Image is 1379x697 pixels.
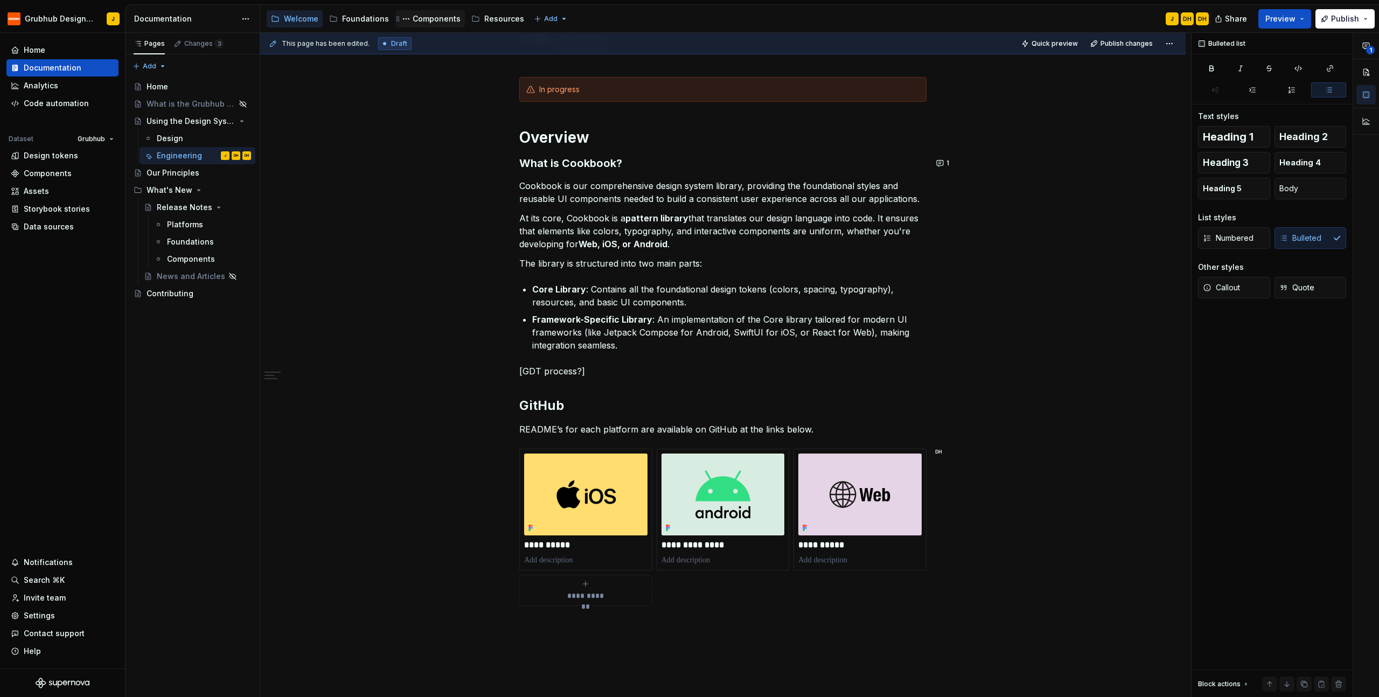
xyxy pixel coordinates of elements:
p: The library is structured into two main parts: [519,257,927,270]
button: Help [6,643,119,660]
div: Home [24,45,45,55]
div: Foundations [167,236,214,247]
span: Publish changes [1101,39,1153,48]
p: [GDT process?] [519,365,927,378]
div: Block actions [1198,677,1250,692]
div: News and Articles [157,271,225,282]
div: J [1171,15,1174,23]
div: Foundations [342,13,389,24]
div: Text styles [1198,111,1239,122]
button: Contact support [6,625,119,642]
div: DH [1198,15,1207,23]
button: Share [1209,9,1254,29]
div: Design [157,133,183,144]
button: Quick preview [1018,36,1083,51]
span: Add [544,15,558,23]
span: Grubhub [78,135,105,143]
div: DH [245,150,249,161]
a: Contributing [129,285,255,302]
button: Quote [1274,277,1347,298]
button: Heading 2 [1274,126,1347,148]
img: 4e8d6f31-f5cf-47b4-89aa-e4dec1dc0822.png [8,12,20,25]
div: Storybook stories [24,204,90,214]
div: Using the Design System [147,116,235,127]
strong: Framework-Specific Library [532,314,652,325]
div: Release Notes [157,202,212,213]
span: Heading 1 [1203,131,1253,142]
a: Home [129,78,255,95]
div: Search ⌘K [24,575,65,586]
button: Grubhub Design SystemJ [2,7,123,30]
button: Grubhub [73,131,119,147]
a: Welcome [267,10,323,27]
span: Heading 4 [1279,157,1321,168]
strong: Web, iOS, or Android [579,239,667,249]
h1: Overview [519,128,927,147]
h3: What is Cookbook? [519,156,927,171]
span: 1 [1366,46,1375,54]
button: Add [531,11,571,26]
div: Notifications [24,557,73,568]
div: Invite team [24,593,66,603]
p: : Contains all the foundational design tokens (colors, spacing, typography), resources, and basic... [532,283,927,309]
div: Code automation [24,98,89,109]
button: Publish changes [1087,36,1158,51]
div: Dataset [9,135,33,143]
a: Components [395,10,465,27]
svg: Supernova Logo [36,678,89,688]
div: Welcome [284,13,318,24]
span: This page has been edited. [282,39,370,48]
div: J [224,150,226,161]
a: Components [6,165,119,182]
img: bc741660-1809-4b7b-b048-0324f10d9f82.png [798,454,922,535]
div: Changes [184,39,224,48]
div: List styles [1198,212,1236,223]
button: Numbered [1198,227,1270,249]
a: Invite team [6,589,119,607]
a: Assets [6,183,119,200]
span: Body [1279,183,1298,194]
div: Documentation [134,13,236,24]
a: Components [150,250,255,268]
p: At its core, Cookbook is a that translates our design language into code. It ensures that element... [519,212,927,250]
div: Contributing [147,288,193,299]
a: Release Notes [140,199,255,216]
a: What is the Grubhub Design System? [129,95,255,113]
span: Numbered [1203,233,1253,243]
button: Heading 3 [1198,152,1270,173]
div: Grubhub Design System [25,13,94,24]
span: Heading 2 [1279,131,1328,142]
button: Heading 5 [1198,178,1270,199]
button: Search ⌘K [6,571,119,589]
button: Add [129,59,170,74]
div: What is the Grubhub Design System? [147,99,235,109]
div: Home [147,81,168,92]
a: Foundations [325,10,393,27]
button: Publish [1315,9,1375,29]
button: 1 [933,156,954,171]
p: Cookbook is our comprehensive design system library, providing the foundational styles and reusab... [519,179,927,205]
button: Body [1274,178,1347,199]
strong: Core Library [532,284,586,295]
a: Foundations [150,233,255,250]
a: Design tokens [6,147,119,164]
div: DH [1183,15,1192,23]
a: Code automation [6,95,119,112]
button: Heading 1 [1198,126,1270,148]
span: Add [143,62,156,71]
div: Settings [24,610,55,621]
div: Components [413,13,461,24]
span: Callout [1203,282,1240,293]
button: Notifications [6,554,119,571]
a: Data sources [6,218,119,235]
div: Documentation [24,62,81,73]
div: J [112,15,115,23]
div: What's New [147,185,192,196]
div: Design tokens [24,150,78,161]
div: Pages [134,39,165,48]
div: Other styles [1198,262,1244,273]
span: Preview [1265,13,1296,24]
div: Analytics [24,80,58,91]
div: DH [234,150,238,161]
a: Platforms [150,216,255,233]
